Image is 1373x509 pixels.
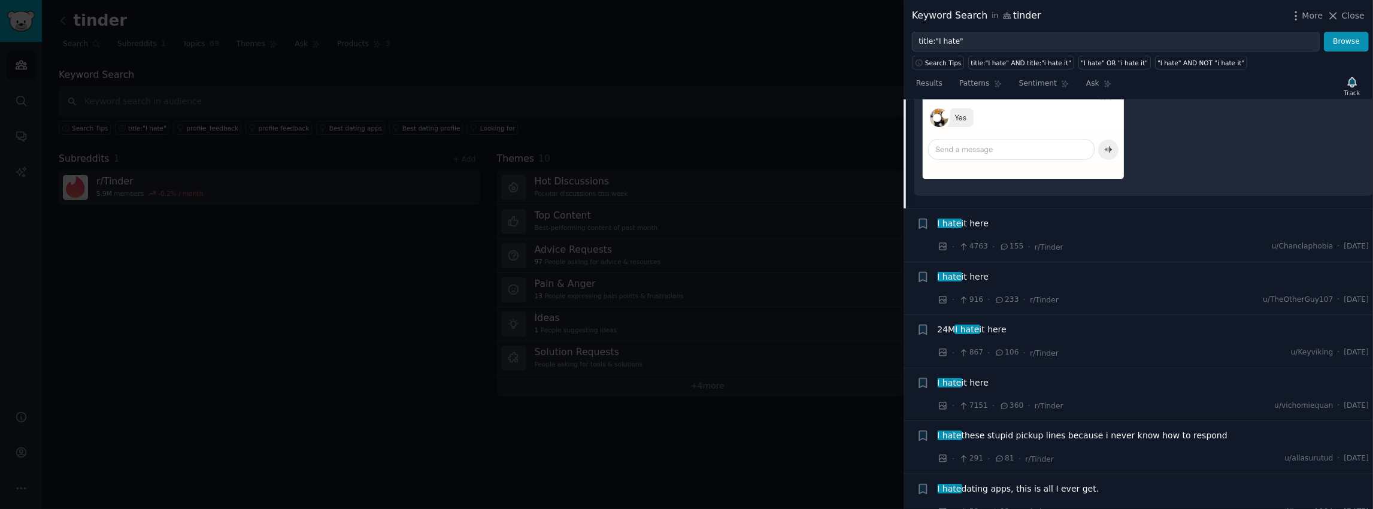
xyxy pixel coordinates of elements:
span: it here [938,217,989,230]
a: Patterns [955,74,1006,99]
span: [DATE] [1344,401,1369,411]
span: · [987,347,990,359]
span: · [952,241,954,253]
span: · [952,293,954,306]
span: More [1302,10,1323,22]
span: 4763 [959,241,988,252]
button: Close [1327,10,1365,22]
span: Search Tips [925,59,962,67]
span: I hate [954,325,981,334]
div: "I hate" OR "i hate it" [1081,59,1148,67]
span: · [1023,347,1026,359]
span: u/vichomiequan [1274,401,1333,411]
span: u/allasurutud [1285,453,1333,464]
span: u/Keyviking [1291,347,1333,358]
span: 81 [995,453,1014,464]
span: Patterns [959,78,989,89]
span: [DATE] [1344,347,1369,358]
button: More [1290,10,1323,22]
span: · [1338,347,1340,358]
span: these stupid pickup lines because i never know how to respond [938,429,1227,442]
span: Close [1342,10,1365,22]
a: 24MI hateit here [938,323,1007,336]
span: · [1338,295,1340,305]
span: 233 [995,295,1019,305]
span: [DATE] [1344,453,1369,464]
span: · [992,399,995,412]
span: Results [916,78,942,89]
a: Results [912,74,947,99]
span: · [1028,241,1030,253]
span: · [1028,399,1030,412]
span: 155 [999,241,1024,252]
span: 360 [999,401,1024,411]
span: r/Tinder [1035,243,1063,252]
span: [DATE] [1344,295,1369,305]
span: · [952,347,954,359]
span: · [1338,453,1340,464]
span: I hate [936,431,963,440]
span: u/TheOtherGuy107 [1263,295,1333,305]
a: Ask [1082,74,1116,99]
button: Search Tips [912,56,964,69]
span: 106 [995,347,1019,358]
span: · [1023,293,1026,306]
span: r/Tinder [1025,455,1054,463]
button: Track [1340,74,1365,99]
a: I hatethese stupid pickup lines because i never know how to respond [938,429,1227,442]
span: I hate [936,484,963,493]
span: · [1338,401,1340,411]
span: · [952,453,954,465]
button: Browse [1324,32,1369,52]
span: I hate [936,219,963,228]
span: dating apps, this is all I ever get. [938,483,1099,495]
span: 7151 [959,401,988,411]
div: Track [1344,89,1360,97]
span: r/Tinder [1035,402,1063,410]
span: 867 [959,347,983,358]
span: · [987,293,990,306]
a: Sentiment [1015,74,1074,99]
span: it here [938,271,989,283]
span: I hate [936,378,963,387]
span: r/Tinder [1030,296,1059,304]
span: I hate [936,272,963,281]
span: in [992,11,998,22]
a: I hateit here [938,377,989,389]
a: "I hate" OR "i hate it" [1078,56,1151,69]
span: 291 [959,453,983,464]
span: 916 [959,295,983,305]
span: 24M it here [938,323,1007,336]
input: Try a keyword related to your business [912,32,1320,52]
div: Keyword Search tinder [912,8,1041,23]
a: I hatedating apps, this is all I ever get. [938,483,1099,495]
span: [DATE] [1344,241,1369,252]
span: it here [938,377,989,389]
span: · [987,453,990,465]
a: I hateit here [938,217,989,230]
span: r/Tinder [1030,349,1059,357]
div: title:"I hate" AND title:"i hate it" [971,59,1072,67]
a: "I hate" AND NOT "i hate it" [1155,56,1247,69]
span: · [1338,241,1340,252]
span: u/Chanclaphobia [1272,241,1333,252]
a: I hateit here [938,271,989,283]
span: Sentiment [1019,78,1057,89]
div: "I hate" AND NOT "i hate it" [1157,59,1244,67]
span: · [1019,453,1021,465]
a: title:"I hate" AND title:"i hate it" [968,56,1074,69]
span: Ask [1086,78,1099,89]
span: · [952,399,954,412]
span: · [992,241,995,253]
